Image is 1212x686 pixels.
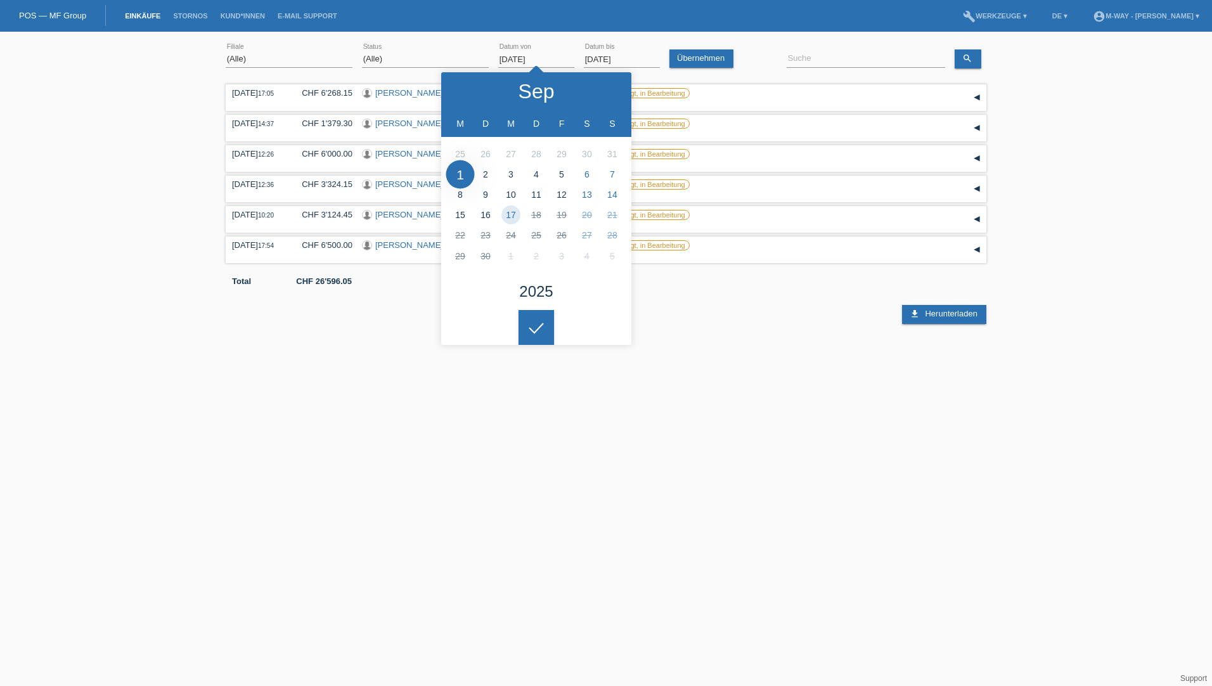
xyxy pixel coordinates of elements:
a: Einkäufe [119,12,167,20]
a: Übernehmen [669,49,733,68]
div: auf-/zuklappen [967,210,986,229]
div: 2025 [519,284,553,299]
label: Unbestätigt, in Bearbeitung [596,179,690,190]
span: 10:20 [258,212,274,219]
div: [DATE] [232,179,283,189]
a: Stornos [167,12,214,20]
span: Herunterladen [925,309,977,318]
a: account_circlem-way - [PERSON_NAME] ▾ [1086,12,1206,20]
a: download Herunterladen [902,305,986,324]
label: Unbestätigt, in Bearbeitung [596,88,690,98]
span: 14:37 [258,120,274,127]
a: Support [1180,674,1207,683]
i: download [910,309,920,319]
i: search [962,53,972,63]
div: CHF 1'379.30 [292,119,352,128]
div: [DATE] [232,88,283,98]
a: [PERSON_NAME] [375,119,443,128]
a: [PERSON_NAME] [375,210,443,219]
div: auf-/zuklappen [967,240,986,259]
label: Unbestätigt, in Bearbeitung [596,210,690,220]
a: POS — MF Group [19,11,86,20]
div: [DATE] [232,149,283,159]
a: buildWerkzeuge ▾ [957,12,1033,20]
a: [PERSON_NAME] [375,240,443,250]
div: [DATE] [232,240,283,250]
b: Total [232,276,251,286]
div: [DATE] [232,119,283,128]
a: [PERSON_NAME] [375,149,443,159]
div: Sep [519,81,555,101]
div: [DATE] [232,210,283,219]
div: CHF 6'000.00 [292,149,352,159]
div: auf-/zuklappen [967,88,986,107]
i: account_circle [1093,10,1106,23]
label: Unbestätigt, in Bearbeitung [596,240,690,250]
a: E-Mail Support [271,12,344,20]
a: [PERSON_NAME] [375,88,443,98]
span: 17:54 [258,242,274,249]
i: build [963,10,976,23]
div: CHF 6'268.15 [292,88,352,98]
span: 17:05 [258,90,274,97]
div: CHF 3'124.45 [292,210,352,219]
div: auf-/zuklappen [967,149,986,168]
span: 12:26 [258,151,274,158]
div: auf-/zuklappen [967,179,986,198]
a: DE ▾ [1046,12,1074,20]
span: 12:36 [258,181,274,188]
a: search [955,49,981,68]
div: auf-/zuklappen [967,119,986,138]
label: Unbestätigt, in Bearbeitung [596,119,690,129]
a: Kund*innen [214,12,271,20]
a: [PERSON_NAME] [PERSON_NAME] [375,179,513,189]
b: CHF 26'596.05 [296,276,352,286]
label: Unbestätigt, in Bearbeitung [596,149,690,159]
div: CHF 6'500.00 [292,240,352,250]
div: CHF 3'324.15 [292,179,352,189]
